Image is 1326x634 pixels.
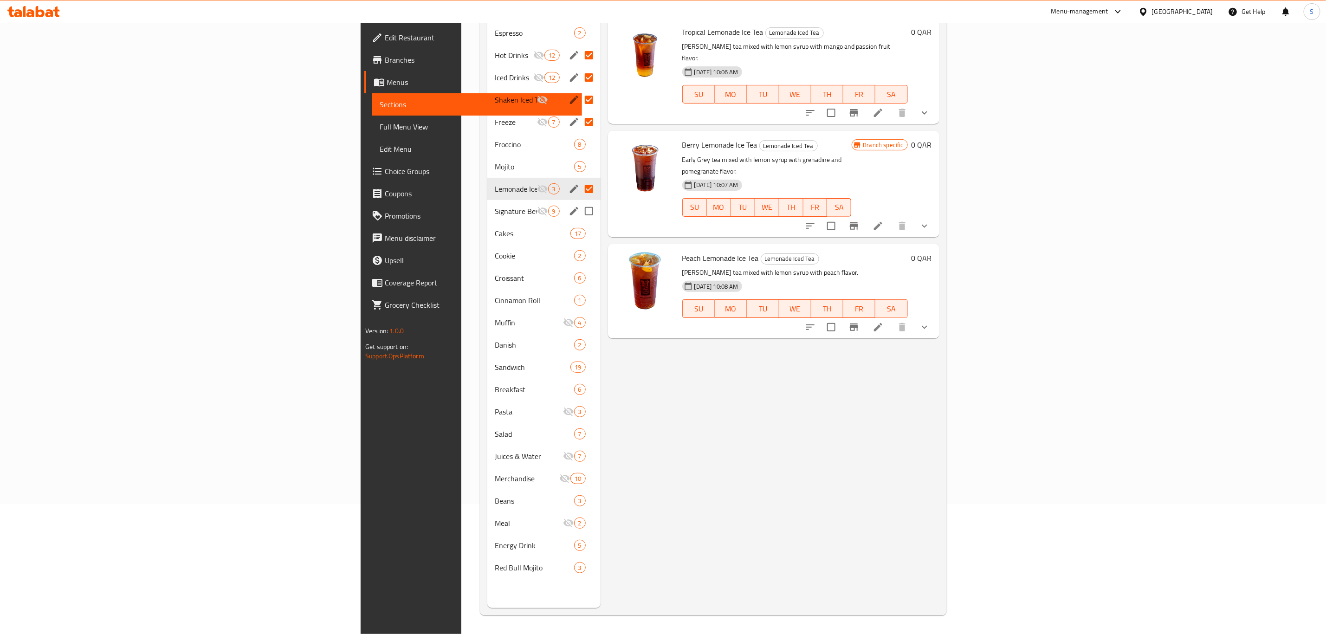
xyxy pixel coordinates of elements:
[875,299,907,318] button: SA
[549,118,559,127] span: 7
[364,205,582,227] a: Promotions
[487,289,600,311] div: Cinnamon Roll1
[567,204,581,218] button: edit
[575,519,585,528] span: 2
[385,299,575,311] span: Grocery Checklist
[495,451,563,462] span: Juices & Water
[574,27,586,39] div: items
[783,201,800,214] span: TH
[495,518,563,529] span: Meal
[563,451,574,462] svg: Inactive section
[495,206,537,217] span: Signature Beverage
[495,495,574,506] div: Beans
[544,72,559,83] div: items
[495,339,574,350] div: Danish
[686,302,711,316] span: SU
[761,253,819,265] div: Lemonade Iced Tea
[495,116,537,128] span: Freeze
[575,29,585,38] span: 2
[731,198,755,217] button: TU
[537,206,548,217] svg: Inactive section
[873,322,884,333] a: Edit menu item
[495,228,570,239] span: Cakes
[912,26,932,39] h6: 0 QAR
[567,115,581,129] button: edit
[537,94,548,105] svg: Inactive section
[799,102,821,124] button: sort-choices
[574,161,586,172] div: items
[682,299,715,318] button: SU
[533,72,544,83] svg: Inactive section
[495,72,533,83] span: Iced Drinks
[495,428,574,440] span: Salad
[495,27,574,39] div: Espresso
[913,102,936,124] button: show more
[495,362,570,373] div: Sandwich
[747,85,779,104] button: TU
[691,282,742,291] span: [DATE] 10:08 AM
[574,272,586,284] div: items
[815,302,840,316] span: TH
[575,318,585,327] span: 4
[548,94,560,105] div: items
[495,317,563,328] span: Muffin
[549,96,559,104] span: 3
[891,316,913,338] button: delete
[364,182,582,205] a: Coupons
[615,252,675,311] img: Peach Lemonade Ice Tea
[365,350,424,362] a: Support.OpsPlatform
[495,406,563,417] span: Pasta
[487,22,600,44] div: Espresso2
[815,88,840,101] span: TH
[487,245,600,267] div: Cookie2
[487,89,600,111] div: Shaken Iced Tea3edit
[495,139,574,150] span: Froccino
[380,99,575,110] span: Sections
[495,94,537,105] span: Shaken Iced Tea
[873,107,884,118] a: Edit menu item
[495,183,537,194] div: Lemonade Iced Tea
[495,473,559,484] div: Merchandise
[385,277,575,288] span: Coverage Report
[682,138,757,152] span: Berry Lemonade Ice Tea
[779,299,811,318] button: WE
[750,302,775,316] span: TU
[487,44,600,66] div: Hot Drinks12edit
[549,207,559,216] span: 9
[682,85,715,104] button: SU
[574,317,586,328] div: items
[487,401,600,423] div: Pasta3
[487,356,600,378] div: Sandwich19
[691,68,742,77] span: [DATE] 10:06 AM
[570,362,585,373] div: items
[843,215,865,237] button: Branch-specific-item
[760,141,817,151] span: Lemonade Iced Tea
[365,341,408,353] span: Get support on:
[385,166,575,177] span: Choice Groups
[567,71,581,84] button: edit
[487,556,600,579] div: Red Bull Mojito3
[537,116,548,128] svg: Inactive section
[847,88,872,101] span: FR
[765,27,824,39] div: Lemonade Iced Tea
[574,540,586,551] div: items
[385,54,575,65] span: Branches
[575,452,585,461] span: 7
[495,384,574,395] div: Breakfast
[487,311,600,334] div: Muffin4
[682,198,707,217] button: SU
[718,88,743,101] span: MO
[682,154,852,177] p: Early Grey tea mixed with lemon syrup with grenadine and pomegranate flavor.
[495,50,533,61] span: Hot Drinks
[574,406,586,417] div: items
[545,73,559,82] span: 12
[860,141,907,149] span: Branch specific
[759,201,776,214] span: WE
[567,48,581,62] button: edit
[575,541,585,550] span: 5
[843,85,875,104] button: FR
